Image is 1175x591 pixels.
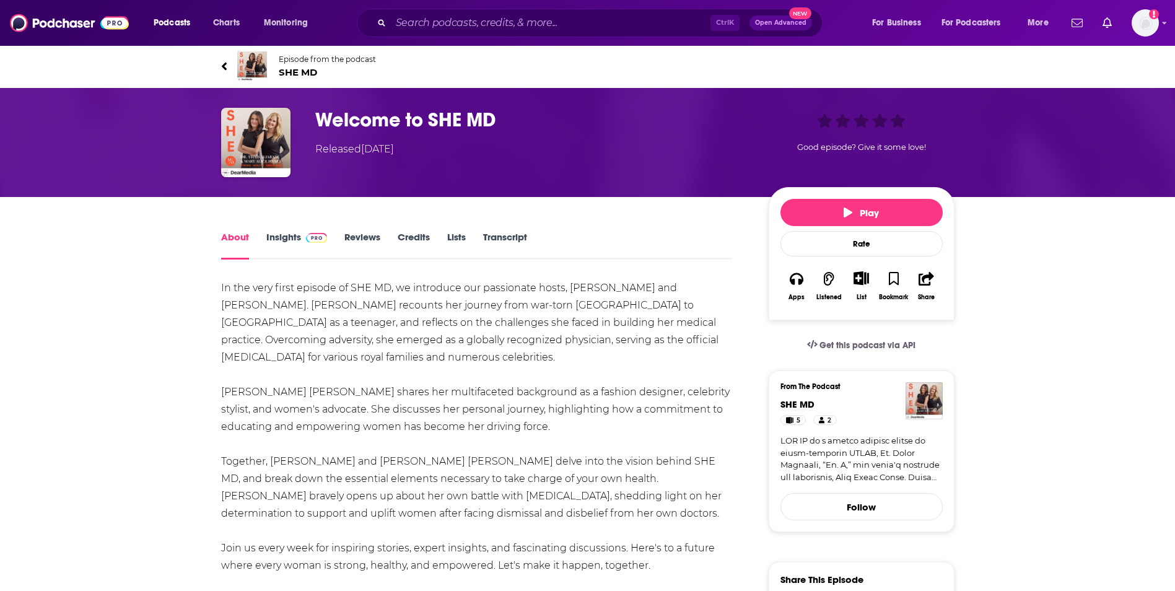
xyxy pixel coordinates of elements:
[369,9,834,37] div: Search podcasts, credits, & more...
[255,13,324,33] button: open menu
[205,13,247,33] a: Charts
[266,231,328,260] a: InsightsPodchaser Pro
[780,382,933,391] h3: From The Podcast
[933,13,1019,33] button: open menu
[918,294,935,301] div: Share
[797,414,800,427] span: 5
[1132,9,1159,37] span: Logged in as audreytaylor13
[941,14,1001,32] span: For Podcasters
[828,414,831,427] span: 2
[879,294,908,301] div: Bookmark
[872,14,921,32] span: For Business
[797,142,926,152] span: Good episode? Give it some love!
[315,108,749,132] h1: Welcome to SHE MD
[906,382,943,419] img: SHE MD
[749,15,812,30] button: Open AdvancedNew
[780,263,813,309] button: Apps
[306,233,328,243] img: Podchaser Pro
[279,66,376,78] span: SHE MD
[863,13,937,33] button: open menu
[1132,9,1159,37] button: Show profile menu
[813,415,837,425] a: 2
[788,294,805,301] div: Apps
[813,263,845,309] button: Listened
[1028,14,1049,32] span: More
[844,207,879,219] span: Play
[816,294,842,301] div: Listened
[1132,9,1159,37] img: User Profile
[1019,13,1064,33] button: open menu
[221,231,249,260] a: About
[710,15,740,31] span: Ctrl K
[910,263,942,309] button: Share
[780,199,943,226] button: Play
[264,14,308,32] span: Monitoring
[483,231,527,260] a: Transcript
[447,231,466,260] a: Lists
[315,142,394,157] div: Released [DATE]
[849,271,874,285] button: Show More Button
[145,13,206,33] button: open menu
[819,340,915,351] span: Get this podcast via API
[1067,12,1088,33] a: Show notifications dropdown
[221,51,954,81] a: SHE MDEpisode from the podcastSHE MD
[845,263,877,309] div: Show More ButtonList
[398,231,430,260] a: Credits
[279,55,376,64] span: Episode from the podcast
[755,20,806,26] span: Open Advanced
[797,330,926,361] a: Get this podcast via API
[780,435,943,483] a: LOR IP do s ametco adipisc elitse do eiusm-temporin UTLAB, Et. Dolor Magnaali, “En. A,” min venia...
[344,231,380,260] a: Reviews
[878,263,910,309] button: Bookmark
[213,14,240,32] span: Charts
[154,14,190,32] span: Podcasts
[780,231,943,256] div: Rate
[1149,9,1159,19] svg: Add a profile image
[237,51,267,81] img: SHE MD
[789,7,811,19] span: New
[857,293,867,301] div: List
[780,493,943,520] button: Follow
[221,108,290,177] img: Welcome to SHE MD
[391,13,710,33] input: Search podcasts, credits, & more...
[780,574,863,585] h3: Share This Episode
[780,398,815,410] a: SHE MD
[10,11,129,35] img: Podchaser - Follow, Share and Rate Podcasts
[780,415,806,425] a: 5
[1098,12,1117,33] a: Show notifications dropdown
